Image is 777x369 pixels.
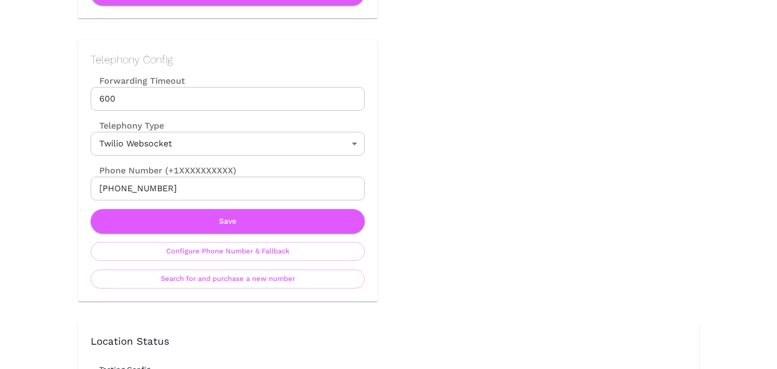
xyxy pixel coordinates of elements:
[91,336,686,348] h3: Location Status
[91,164,365,177] label: Phone Number (+1XXXXXXXXXX)
[91,119,164,132] label: Telephony Type
[91,270,365,289] button: Search for and purchase a new number
[91,132,365,156] div: Twilio Websocket
[91,209,365,233] button: Save
[91,75,365,87] label: Forwarding Timeout
[91,53,365,66] h2: Telephony Config
[91,242,365,261] button: Configure Phone Number & Fallback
